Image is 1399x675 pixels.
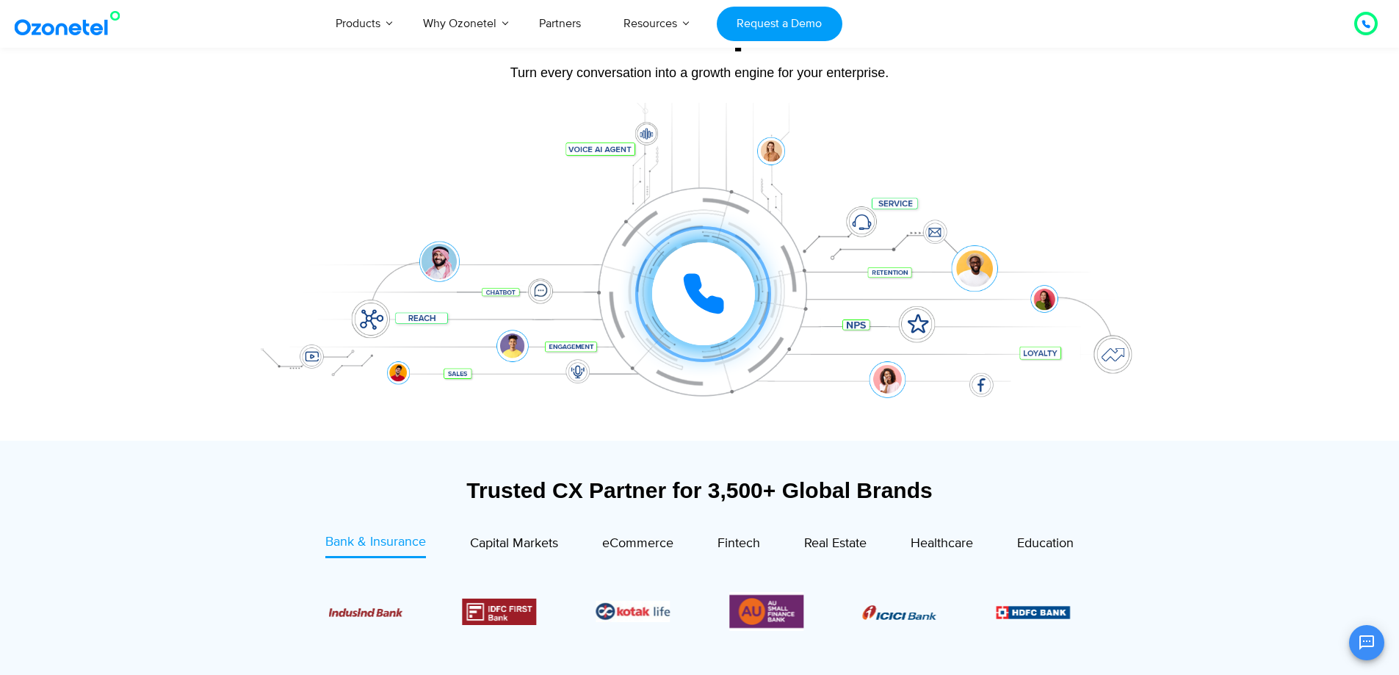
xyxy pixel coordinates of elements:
button: Open chat [1349,625,1384,660]
div: Image Carousel [329,592,1071,631]
span: Bank & Insurance [325,534,426,550]
div: 5 / 6 [596,601,670,622]
span: Real Estate [804,535,867,552]
img: Picture9.png [997,606,1071,618]
span: eCommerce [602,535,673,552]
a: Capital Markets [470,533,558,558]
a: Bank & Insurance [325,533,426,558]
a: Education [1017,533,1074,558]
div: 1 / 6 [863,603,937,621]
a: Real Estate [804,533,867,558]
span: Healthcare [911,535,973,552]
img: Picture12.png [462,599,536,625]
img: Picture13.png [729,592,803,631]
a: Fintech [717,533,760,558]
span: Capital Markets [470,535,558,552]
img: Picture8.png [863,605,937,620]
img: Picture10.png [328,608,402,617]
img: Picture26.jpg [596,601,670,622]
div: Turn every conversation into a growth engine for your enterprise. [241,65,1159,81]
div: 6 / 6 [729,592,803,631]
div: 3 / 6 [328,603,402,621]
a: eCommerce [602,533,673,558]
div: Trusted CX Partner for 3,500+ Global Brands [248,477,1152,503]
span: Fintech [717,535,760,552]
a: Healthcare [911,533,973,558]
a: Request a Demo [717,7,842,41]
div: 2 / 6 [997,603,1071,621]
div: 4 / 6 [462,599,536,625]
span: Education [1017,535,1074,552]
